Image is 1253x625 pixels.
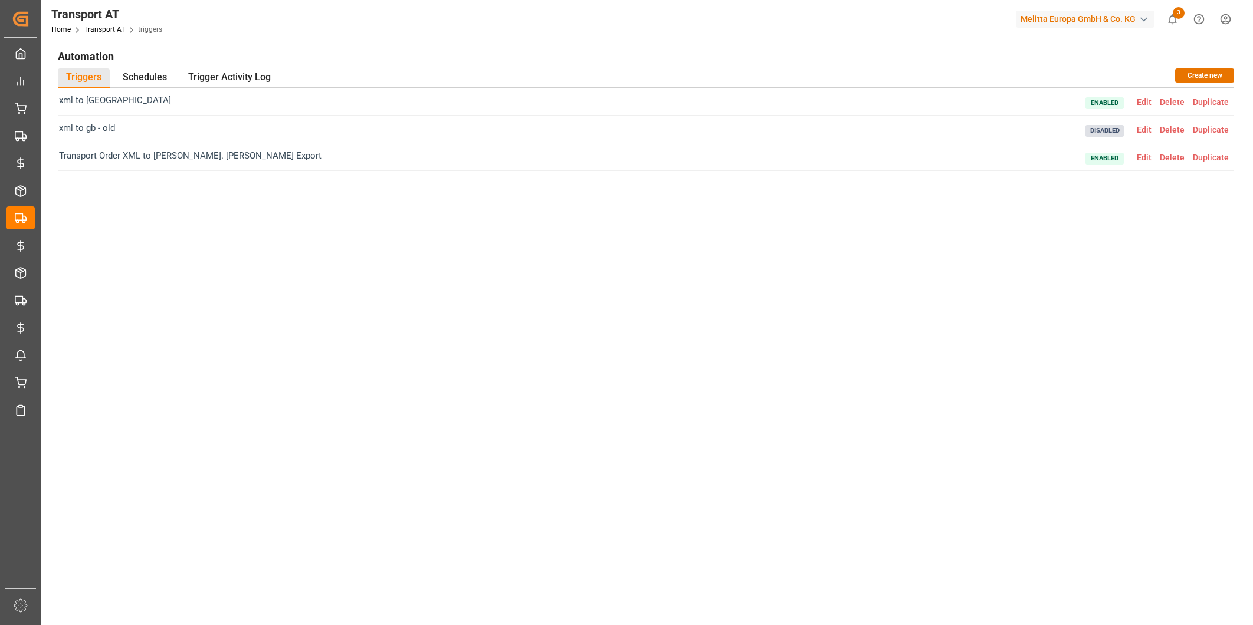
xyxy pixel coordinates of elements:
[58,68,110,88] div: Triggers
[51,5,162,23] div: Transport AT
[1159,6,1186,32] button: show 3 new notifications
[1016,11,1154,28] div: Melitta Europa GmbH & Co. KG
[114,68,175,88] div: Schedules
[1133,153,1156,162] span: Edit
[1016,8,1159,30] button: Melitta Europa GmbH & Co. KG
[1156,153,1189,162] span: Delete
[59,121,115,137] span: xml to gb - old
[1156,97,1189,107] span: Delete
[1085,125,1124,137] span: Disabled
[1133,125,1156,134] span: Edit
[84,25,125,34] a: Transport AT
[1085,97,1124,109] span: Enabled
[59,149,322,165] span: Transport Order XML to [PERSON_NAME]. [PERSON_NAME] Export
[1156,125,1189,134] span: Delete
[59,94,171,109] span: xml to [GEOGRAPHIC_DATA]
[1189,153,1233,162] span: Duplicate
[58,46,1234,66] h1: Automation
[51,25,71,34] a: Home
[1085,153,1124,165] span: Enabled
[1175,68,1234,83] button: Create new
[1173,7,1185,19] span: 3
[1189,125,1233,134] span: Duplicate
[180,68,279,88] div: Trigger Activity Log
[1186,6,1212,32] button: Help Center
[1189,97,1233,107] span: Duplicate
[1133,97,1156,107] span: Edit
